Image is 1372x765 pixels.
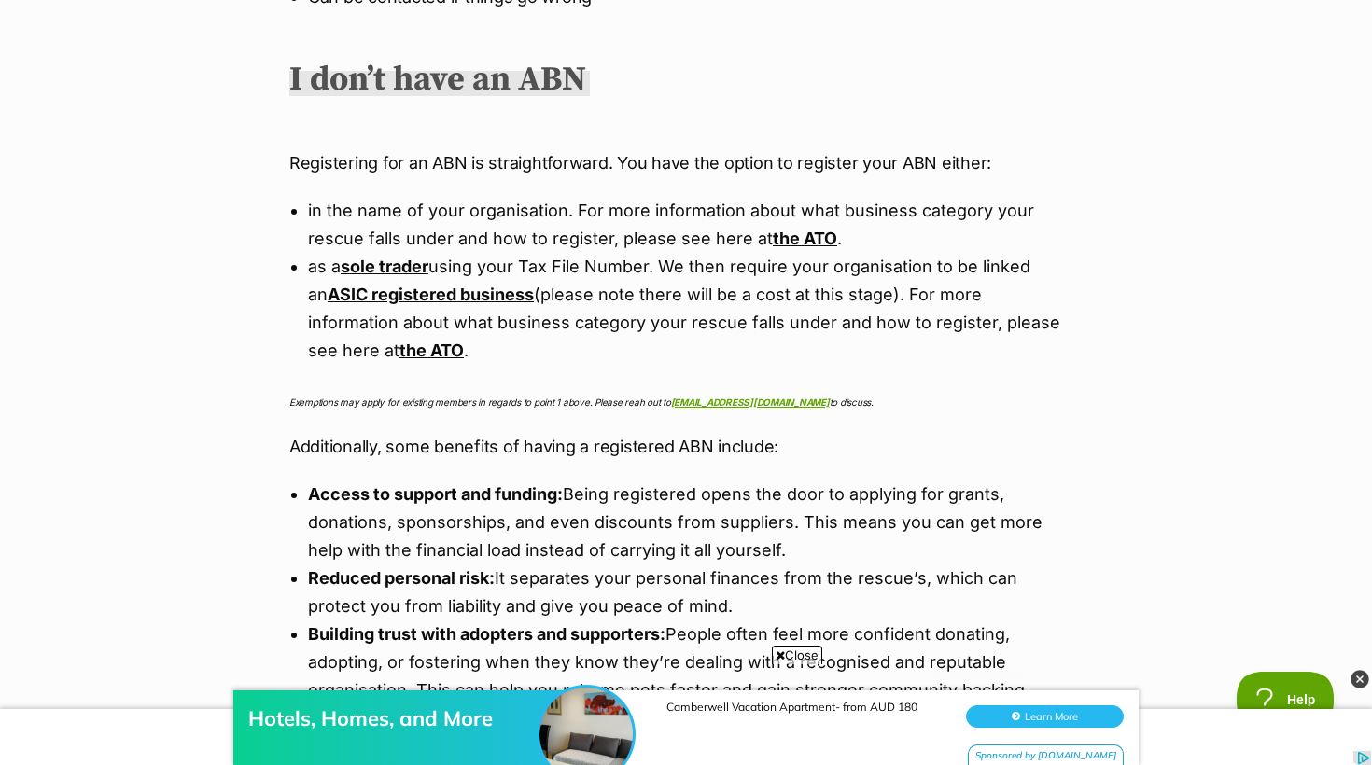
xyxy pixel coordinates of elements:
[289,60,590,101] h2: I don’t have an ABN
[289,396,874,408] em: Exemptions may apply for existing members in regards to point 1 above. Please reah out to to disc...
[666,47,946,61] div: Camberwell Vacation Apartment- from AUD 180
[1351,670,1369,688] img: close_grey_3x.png
[773,229,837,248] a: the ATO
[308,197,1064,253] li: in the name of your organisation. For more information about what business category your rescue f...
[308,624,665,644] b: Building trust with adopters and supporters:
[328,285,534,304] a: ASIC registered business
[399,341,464,360] a: the ATO
[289,434,1083,459] p: Additionally, some benefits of having a registered ABN include:
[539,35,633,128] img: Hotels, Homes, and More
[248,52,547,78] div: Hotels, Homes, and More
[966,52,1124,75] button: Learn More
[308,620,1064,704] li: People often feel more confident donating, adopting, or fostering when they know they’re dealing ...
[671,396,830,408] a: [EMAIL_ADDRESS][DOMAIN_NAME]
[308,480,1064,564] li: Being registered opens the door to applying for grants, donations, sponsorships, and even discoun...
[289,150,1083,175] p: Registering for an ABN is straightforward. You have the option to register your ABN either:
[772,646,822,664] span: Close
[308,568,495,588] b: Reduced personal risk:
[341,257,428,276] a: sole trader
[308,564,1064,620] li: It separates your personal finances from the rescue’s, which can protect you from liability and g...
[308,253,1064,365] li: as a using your Tax File Number. We then require your organisation to be linked an (please note t...
[308,484,563,504] b: Access to support and funding:
[968,91,1124,115] div: Sponsored by [DOMAIN_NAME]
